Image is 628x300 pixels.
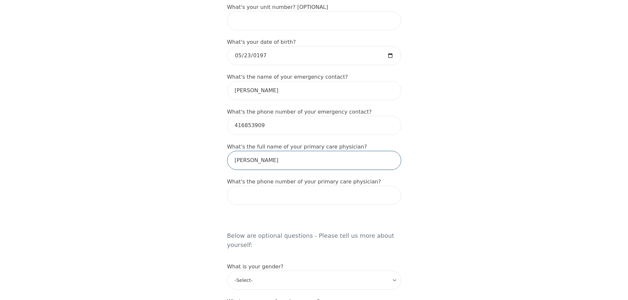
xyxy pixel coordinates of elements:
label: What's the full name of your primary care physician? [227,144,367,150]
label: What's your date of birth? [227,39,296,45]
label: What's your unit number? [OPTIONAL] [227,4,328,10]
label: What's the name of your emergency contact? [227,74,348,80]
input: Date of Birth [227,46,401,65]
label: What is your gender? [227,263,284,270]
label: What's the phone number of your emergency contact? [227,109,372,115]
label: What's the phone number of your primary care physician? [227,178,381,185]
h5: Below are optional questions - Please tell us more about yourself: [227,213,401,255]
